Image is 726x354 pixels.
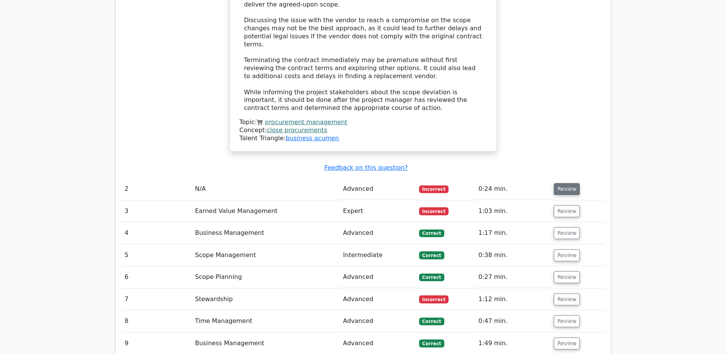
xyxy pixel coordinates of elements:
td: 1:03 min. [475,200,551,222]
td: N/A [192,178,340,200]
td: Advanced [340,288,416,310]
a: Feedback on this question? [324,164,408,171]
button: Review [554,293,580,305]
div: Concept: [240,126,487,134]
span: Incorrect [419,295,449,303]
td: 0:47 min. [475,310,551,332]
a: close procurements [267,126,327,134]
td: 1:12 min. [475,288,551,310]
div: Talent Triangle: [240,118,487,142]
button: Review [554,249,580,261]
span: Correct [419,229,444,237]
button: Review [554,205,580,217]
span: Correct [419,274,444,281]
td: 4 [122,222,192,244]
td: 8 [122,310,192,332]
span: Incorrect [419,207,449,215]
a: business acumen [286,134,339,142]
td: Stewardship [192,288,340,310]
td: 0:27 min. [475,266,551,288]
button: Review [554,338,580,349]
td: Advanced [340,266,416,288]
button: Review [554,227,580,239]
td: Time Management [192,310,340,332]
td: 3 [122,200,192,222]
td: 6 [122,266,192,288]
span: Incorrect [419,185,449,193]
td: 2 [122,178,192,200]
td: Expert [340,200,416,222]
div: Topic: [240,118,487,126]
td: 0:24 min. [475,178,551,200]
button: Review [554,183,580,195]
td: Business Management [192,222,340,244]
td: Earned Value Management [192,200,340,222]
td: Advanced [340,222,416,244]
td: 7 [122,288,192,310]
td: Advanced [340,178,416,200]
td: 1:17 min. [475,222,551,244]
button: Review [554,315,580,327]
td: 5 [122,244,192,266]
a: procurement management [265,118,347,126]
td: Advanced [340,310,416,332]
td: Scope Management [192,244,340,266]
span: Correct [419,318,444,325]
button: Review [554,271,580,283]
span: Correct [419,251,444,259]
td: Intermediate [340,244,416,266]
td: Scope Planning [192,266,340,288]
td: 0:38 min. [475,244,551,266]
span: Correct [419,339,444,347]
